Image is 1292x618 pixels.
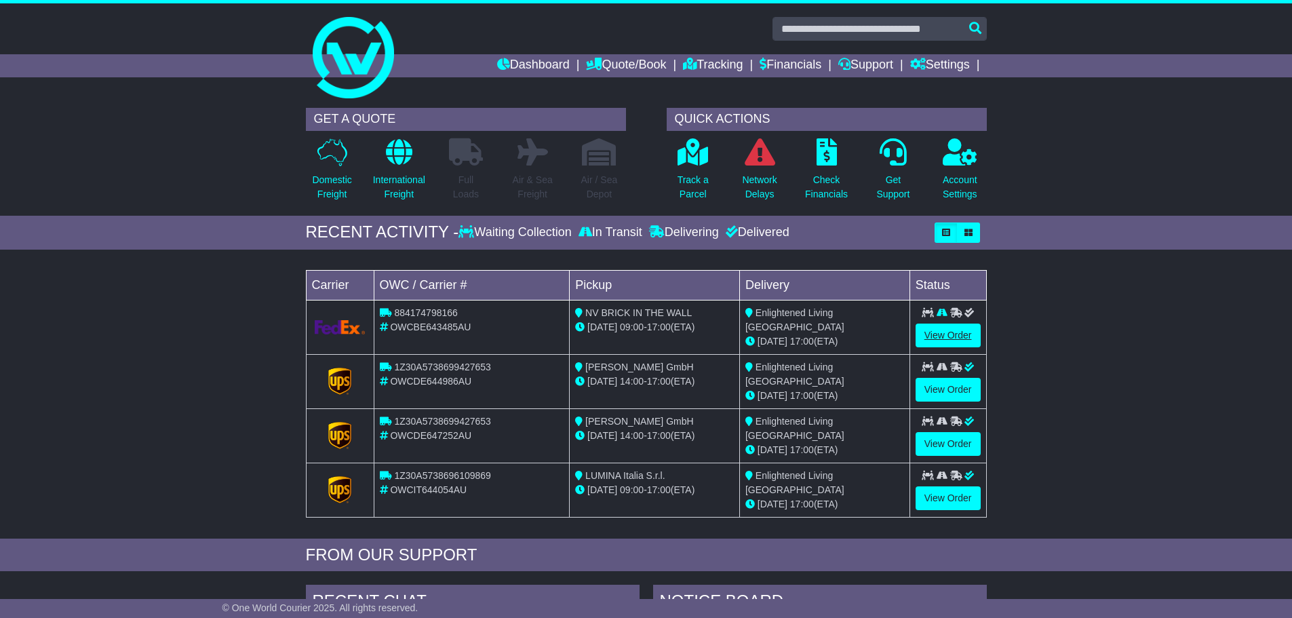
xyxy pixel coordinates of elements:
[311,138,352,209] a: DomesticFreight
[760,54,821,77] a: Financials
[620,376,644,387] span: 14:00
[570,270,740,300] td: Pickup
[449,173,483,201] p: Full Loads
[909,270,986,300] td: Status
[647,430,671,441] span: 17:00
[312,173,351,201] p: Domestic Freight
[587,484,617,495] span: [DATE]
[790,444,814,455] span: 17:00
[646,225,722,240] div: Delivering
[745,362,844,387] span: Enlightened Living [GEOGRAPHIC_DATA]
[876,138,910,209] a: GetSupport
[513,173,553,201] p: Air & Sea Freight
[620,322,644,332] span: 09:00
[328,476,351,503] img: GetCarrierServiceLogo
[587,430,617,441] span: [DATE]
[306,223,459,242] div: RECENT ACTIVITY -
[390,484,467,495] span: OWCIT644054AU
[758,499,787,509] span: [DATE]
[372,138,426,209] a: InternationalFreight
[222,602,418,613] span: © One World Courier 2025. All rights reserved.
[585,307,692,318] span: NV BRICK IN THE WALL
[575,320,734,334] div: - (ETA)
[916,324,981,347] a: View Order
[916,378,981,402] a: View Order
[394,362,490,372] span: 1Z30A5738699427653
[394,416,490,427] span: 1Z30A5738699427653
[458,225,574,240] div: Waiting Collection
[328,422,351,449] img: GetCarrierServiceLogo
[742,173,777,201] p: Network Delays
[790,336,814,347] span: 17:00
[739,270,909,300] td: Delivery
[677,138,709,209] a: Track aParcel
[745,470,844,495] span: Enlightened Living [GEOGRAPHIC_DATA]
[390,430,471,441] span: OWCDE647252AU
[667,108,987,131] div: QUICK ACTIONS
[745,389,904,403] div: (ETA)
[575,225,646,240] div: In Transit
[306,270,374,300] td: Carrier
[575,374,734,389] div: - (ETA)
[575,483,734,497] div: - (ETA)
[942,138,978,209] a: AccountSettings
[373,173,425,201] p: International Freight
[758,444,787,455] span: [DATE]
[916,486,981,510] a: View Order
[647,322,671,332] span: 17:00
[916,432,981,456] a: View Order
[374,270,570,300] td: OWC / Carrier #
[790,390,814,401] span: 17:00
[722,225,789,240] div: Delivered
[585,470,665,481] span: LUMINA Italia S.r.l.
[586,54,666,77] a: Quote/Book
[497,54,570,77] a: Dashboard
[758,336,787,347] span: [DATE]
[328,368,351,395] img: GetCarrierServiceLogo
[678,173,709,201] p: Track a Parcel
[587,322,617,332] span: [DATE]
[741,138,777,209] a: NetworkDelays
[585,362,693,372] span: [PERSON_NAME] GmbH
[390,376,471,387] span: OWCDE644986AU
[620,430,644,441] span: 14:00
[581,173,618,201] p: Air / Sea Depot
[876,173,909,201] p: Get Support
[585,416,693,427] span: [PERSON_NAME] GmbH
[575,429,734,443] div: - (ETA)
[838,54,893,77] a: Support
[745,334,904,349] div: (ETA)
[390,322,471,332] span: OWCBE643485AU
[943,173,977,201] p: Account Settings
[804,138,848,209] a: CheckFinancials
[306,108,626,131] div: GET A QUOTE
[805,173,848,201] p: Check Financials
[683,54,743,77] a: Tracking
[647,484,671,495] span: 17:00
[790,499,814,509] span: 17:00
[647,376,671,387] span: 17:00
[394,307,457,318] span: 884174798166
[306,545,987,565] div: FROM OUR SUPPORT
[745,443,904,457] div: (ETA)
[758,390,787,401] span: [DATE]
[745,497,904,511] div: (ETA)
[745,307,844,332] span: Enlightened Living [GEOGRAPHIC_DATA]
[587,376,617,387] span: [DATE]
[745,416,844,441] span: Enlightened Living [GEOGRAPHIC_DATA]
[394,470,490,481] span: 1Z30A5738696109869
[315,320,366,334] img: GetCarrierServiceLogo
[620,484,644,495] span: 09:00
[910,54,970,77] a: Settings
